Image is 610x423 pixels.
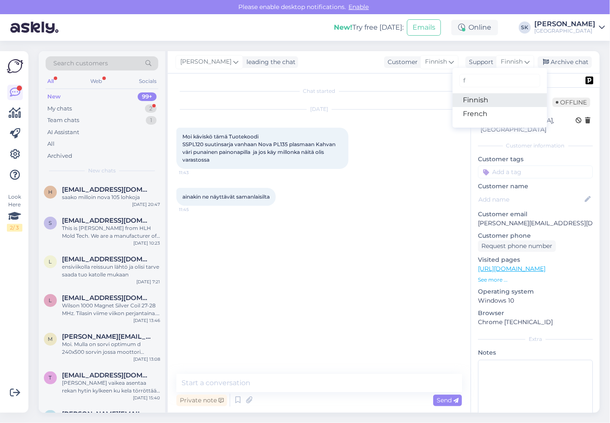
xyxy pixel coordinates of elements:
[384,58,418,67] div: Customer
[62,340,160,356] div: Moi. Mulla on sorvi optimum d 240x500 sorvin jossa moottori YCYS7144L 750W täytyisi saada uusi mo...
[478,318,593,327] p: Chrome [TECHNICAL_ID]
[346,3,372,11] span: Enable
[478,276,593,284] p: See more ...
[7,58,23,74] img: Askly Logo
[137,76,158,87] div: Socials
[132,201,160,208] div: [DATE] 20:47
[478,265,545,273] a: [URL][DOMAIN_NAME]
[62,217,151,224] span: serena@hlhmold.com
[47,128,79,137] div: AI Assistant
[133,317,160,324] div: [DATE] 13:46
[47,152,72,160] div: Archived
[133,356,160,362] div: [DATE] 13:08
[501,57,523,67] span: Finnish
[49,374,52,381] span: t
[47,104,72,113] div: My chats
[47,140,55,148] div: All
[478,309,593,318] p: Browser
[62,224,160,240] div: This is [PERSON_NAME] from HLH Mold Tech. We are a manufacturer of prototypes, CNC machining in m...
[407,19,441,36] button: Emails
[437,396,459,404] span: Send
[145,104,157,113] div: 2
[478,142,593,150] div: Customer information
[534,28,595,34] div: [GEOGRAPHIC_DATA]
[49,297,52,303] span: l
[552,98,590,107] span: Offline
[138,92,157,101] div: 99+
[478,195,583,204] input: Add name
[62,294,151,302] span: lacrits68@gmail.com
[133,240,160,246] div: [DATE] 10:23
[478,219,593,228] p: [PERSON_NAME][EMAIL_ADDRESS][DOMAIN_NAME]
[425,57,447,67] span: Finnish
[182,133,337,163] span: Moi käviskö tämä Tuotekoodi SSPL120 suutinsarja vanhaan Nova PL135 plasmaan Kahvan väri punainen ...
[46,76,55,87] div: All
[180,57,231,67] span: [PERSON_NAME]
[176,395,227,406] div: Private note
[7,193,22,232] div: Look Here
[478,287,593,296] p: Operating system
[176,105,462,113] div: [DATE]
[179,169,211,176] span: 11:43
[451,20,498,35] div: Online
[478,155,593,164] p: Customer tags
[243,58,296,67] div: leading the chat
[478,166,593,178] input: Add a tag
[146,116,157,125] div: 1
[478,296,593,305] p: Windows 10
[478,335,593,343] div: Extra
[334,23,352,31] b: New!
[47,116,79,125] div: Team chats
[453,93,547,107] a: Finnish
[534,21,595,28] div: [PERSON_NAME]
[478,348,593,357] p: Notes
[62,186,151,193] span: heikkikuronen989@gmail.com
[133,395,160,401] div: [DATE] 15:40
[478,255,593,264] p: Visited pages
[478,182,593,191] p: Customer name
[465,58,493,67] div: Support
[534,21,605,34] a: [PERSON_NAME][GEOGRAPHIC_DATA]
[478,240,556,252] div: Request phone number
[62,333,151,340] span: marko.laitala@hotmail.com
[453,107,547,121] a: French
[48,189,52,195] span: h
[62,302,160,317] div: Wilson 1000 Magnet Silver Coil 27-28 MHz. Tilasin viime viikon perjantaina. Milloin toimitus? Ens...
[478,231,593,240] p: Customer phone
[334,22,404,33] div: Try free [DATE]:
[88,167,116,175] span: New chats
[182,193,270,200] span: ainakin ne näyttävät samanlaisilta
[48,336,53,342] span: m
[53,59,108,68] span: Search customers
[136,279,160,285] div: [DATE] 7:21
[62,193,160,201] div: saako milloin nova 105 lohkoja
[478,210,593,219] p: Customer email
[47,92,61,101] div: New
[62,371,151,379] span: timppa.koski@kolumbus.fi
[176,87,462,95] div: Chat started
[62,255,151,263] span: lacrits68@gmail.com
[538,56,592,68] div: Archive chat
[519,21,531,34] div: SK
[7,224,22,232] div: 2 / 3
[459,74,540,87] input: Type to filter...
[62,379,160,395] div: [PERSON_NAME] vaikea asentaa rekan hytin kylkeen ku kela törröttää ulkona ton 10 cm ja tarttuu ok...
[179,206,211,213] span: 11:45
[49,258,52,265] span: l
[62,263,160,279] div: ensiviikolla reissuun lähtö ja olisi tarve saada tuo katolle mukaan
[62,410,151,418] span: aleksander.goman@gmail.com
[585,77,593,84] img: pd
[49,220,52,226] span: s
[89,76,104,87] div: Web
